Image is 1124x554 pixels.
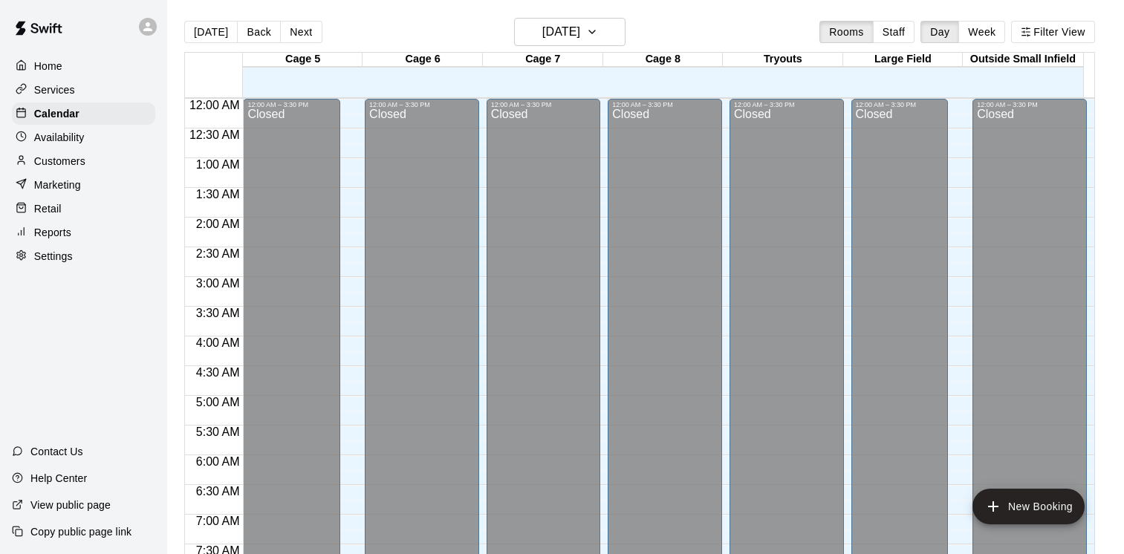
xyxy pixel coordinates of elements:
span: 2:00 AM [192,218,244,230]
a: Retail [12,198,155,220]
a: Settings [12,245,155,267]
div: Cage 6 [363,53,483,67]
span: 12:00 AM [186,99,244,111]
button: Week [958,21,1005,43]
p: Contact Us [30,444,83,459]
button: Day [920,21,959,43]
div: Cage 7 [483,53,603,67]
p: Marketing [34,177,81,192]
div: 12:00 AM – 3:30 PM [612,101,718,108]
button: Filter View [1011,21,1094,43]
p: View public page [30,498,111,512]
a: Marketing [12,174,155,196]
div: 12:00 AM – 3:30 PM [734,101,839,108]
p: Availability [34,130,85,145]
button: Rooms [819,21,873,43]
span: 7:00 AM [192,515,244,527]
p: Customers [34,154,85,169]
button: Staff [873,21,915,43]
span: 1:30 AM [192,188,244,201]
span: 12:30 AM [186,128,244,141]
span: 2:30 AM [192,247,244,260]
div: 12:00 AM – 3:30 PM [977,101,1082,108]
a: Calendar [12,102,155,125]
div: 12:00 AM – 3:30 PM [491,101,597,108]
a: Availability [12,126,155,149]
button: Next [280,21,322,43]
a: Reports [12,221,155,244]
a: Customers [12,150,155,172]
span: 4:30 AM [192,366,244,379]
div: Tryouts [723,53,843,67]
span: 5:30 AM [192,426,244,438]
span: 4:00 AM [192,336,244,349]
div: 12:00 AM – 3:30 PM [369,101,475,108]
div: 12:00 AM – 3:30 PM [247,101,336,108]
span: 3:00 AM [192,277,244,290]
a: Home [12,55,155,77]
p: Reports [34,225,71,240]
button: Back [237,21,281,43]
p: Help Center [30,471,87,486]
div: Outside Small Infield [963,53,1083,67]
div: Large Field [843,53,964,67]
p: Settings [34,249,73,264]
p: Home [34,59,62,74]
h6: [DATE] [542,22,580,42]
p: Retail [34,201,62,216]
p: Services [34,82,75,97]
span: 1:00 AM [192,158,244,171]
p: Copy public page link [30,524,131,539]
button: [DATE] [184,21,238,43]
div: Cage 8 [603,53,724,67]
p: Calendar [34,106,79,121]
button: [DATE] [514,18,626,46]
span: 3:30 AM [192,307,244,319]
button: add [972,489,1085,524]
a: Services [12,79,155,101]
span: 6:30 AM [192,485,244,498]
div: 12:00 AM – 3:30 PM [856,101,944,108]
div: Cage 5 [243,53,363,67]
span: 5:00 AM [192,396,244,408]
span: 6:00 AM [192,455,244,468]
